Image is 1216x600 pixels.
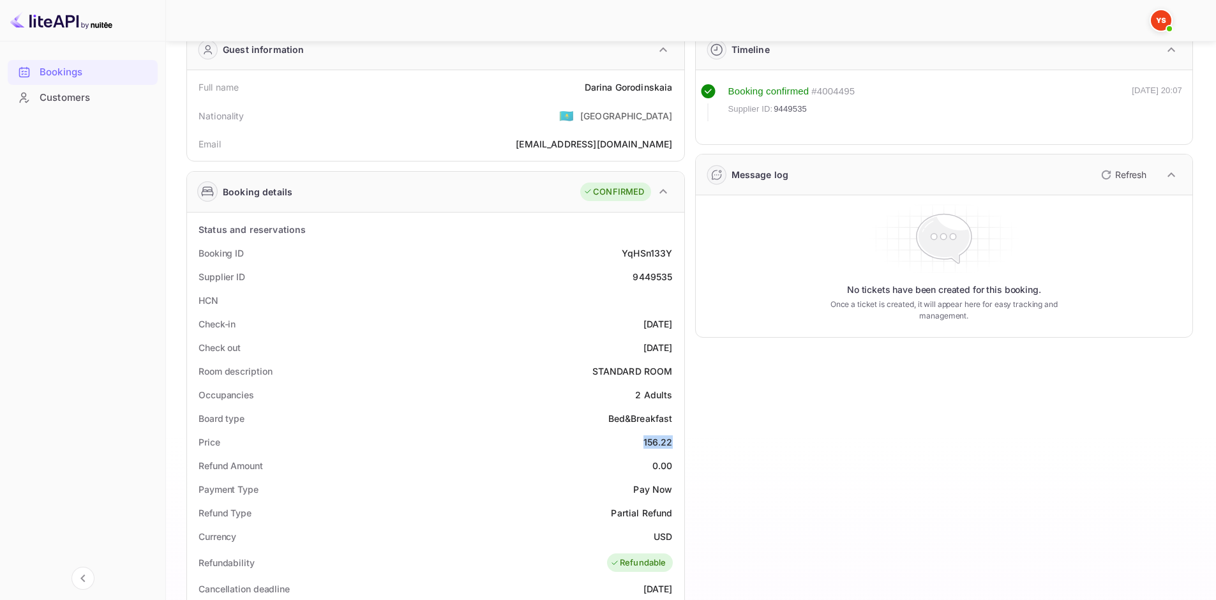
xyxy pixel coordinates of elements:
[199,246,244,260] div: Booking ID
[810,299,1077,322] p: Once a ticket is created, it will appear here for easy tracking and management.
[811,84,855,99] div: # 4004495
[1115,168,1146,181] p: Refresh
[199,341,241,354] div: Check out
[199,582,290,596] div: Cancellation deadline
[1093,165,1152,185] button: Refresh
[40,65,151,80] div: Bookings
[199,506,251,520] div: Refund Type
[585,80,673,94] div: Darina Gorodinskaia
[847,283,1041,296] p: No tickets have been created for this booking.
[583,186,644,199] div: CONFIRMED
[1151,10,1171,31] img: Yandex Support
[580,109,673,123] div: [GEOGRAPHIC_DATA]
[611,506,672,520] div: Partial Refund
[728,103,773,116] span: Supplier ID:
[643,435,673,449] div: 156.22
[199,294,218,307] div: HCN
[199,317,236,331] div: Check-in
[635,388,672,401] div: 2 Adults
[8,60,158,84] a: Bookings
[199,109,244,123] div: Nationality
[199,483,259,496] div: Payment Type
[610,557,666,569] div: Refundable
[592,364,673,378] div: STANDARD ROOM
[223,185,292,199] div: Booking details
[643,582,673,596] div: [DATE]
[1132,84,1182,121] div: [DATE] 20:07
[732,168,789,181] div: Message log
[223,43,304,56] div: Guest information
[643,341,673,354] div: [DATE]
[199,556,255,569] div: Refundability
[652,459,673,472] div: 0.00
[40,91,151,105] div: Customers
[622,246,672,260] div: YqHSn133Y
[8,86,158,110] div: Customers
[633,270,672,283] div: 9449535
[516,137,672,151] div: [EMAIL_ADDRESS][DOMAIN_NAME]
[199,364,272,378] div: Room description
[8,86,158,109] a: Customers
[732,43,770,56] div: Timeline
[199,270,245,283] div: Supplier ID
[199,223,306,236] div: Status and reservations
[608,412,673,425] div: Bed&Breakfast
[199,530,236,543] div: Currency
[199,435,220,449] div: Price
[633,483,672,496] div: Pay Now
[199,80,239,94] div: Full name
[71,567,94,590] button: Collapse navigation
[199,388,254,401] div: Occupancies
[559,104,574,127] span: United States
[199,459,263,472] div: Refund Amount
[643,317,673,331] div: [DATE]
[654,530,672,543] div: USD
[10,10,112,31] img: LiteAPI logo
[774,103,807,116] span: 9449535
[199,137,221,151] div: Email
[728,84,809,99] div: Booking confirmed
[8,60,158,85] div: Bookings
[199,412,244,425] div: Board type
